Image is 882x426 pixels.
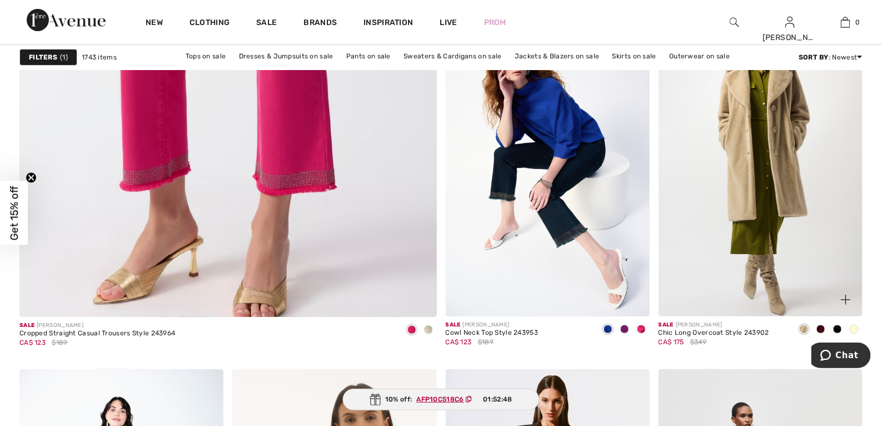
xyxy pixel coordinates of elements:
div: [PERSON_NAME] [763,32,817,43]
a: Sweaters & Cardigans on sale [398,49,507,63]
div: [PERSON_NAME] [446,321,539,329]
a: Tops on sale [180,49,232,63]
div: Merlot [813,321,829,339]
span: Sale [19,322,34,329]
a: Clothing [190,18,230,29]
span: 0 [856,17,860,27]
strong: Sort By [799,53,829,61]
div: Cream [846,321,863,339]
span: $349 [690,337,706,347]
button: Close teaser [26,172,37,184]
a: Outerwear on sale [664,49,735,63]
img: My Info [785,16,795,29]
div: Almond [796,321,813,339]
span: $189 [478,337,494,347]
span: 01:52:48 [483,394,512,404]
a: New [146,18,163,29]
img: Gift.svg [370,394,381,405]
div: [PERSON_NAME] [659,321,769,329]
a: Jackets & Blazers on sale [509,49,605,63]
iframe: Opens a widget where you can chat to one of our agents [811,343,871,370]
a: Prom [484,17,506,28]
span: CA$ 123 [446,338,472,346]
div: Black [829,321,846,339]
div: [PERSON_NAME] [19,321,176,330]
a: Chic Long Overcoat Style 243902. Black [659,10,863,316]
img: search the website [730,16,739,29]
div: : Newest [799,52,863,62]
div: Moonstone [420,321,437,340]
a: Pants on sale [341,49,396,63]
div: Royal Sapphire 163 [600,321,616,339]
span: CA$ 123 [19,339,46,346]
div: Geranium [633,321,650,339]
div: Cowl Neck Top Style 243953 [446,329,539,337]
div: 10% off: [342,389,540,410]
a: Dresses & Jumpsuits on sale [233,49,339,63]
ins: AFP10C518C6 [417,395,464,403]
a: Brands [304,18,337,29]
div: Empress [616,321,633,339]
img: plus_v2.svg [841,295,851,305]
span: CA$ 175 [659,338,684,346]
span: Sale [446,321,461,328]
a: Sale [256,18,277,29]
div: Geranium [403,321,420,340]
span: Inspiration [363,18,413,29]
a: Sign In [785,17,795,27]
img: Cowl Neck Top Style 243953. Royal Sapphire 163 [446,10,650,316]
div: Cropped Straight Casual Trousers Style 243964 [19,330,176,338]
img: 1ère Avenue [27,9,106,31]
a: 0 [818,16,873,29]
strong: Filters [29,52,57,62]
a: Live [440,17,457,28]
span: $189 [52,338,67,348]
span: Get 15% off [8,186,21,240]
span: Sale [659,321,674,328]
span: 1743 items [82,52,117,62]
div: Chic Long Overcoat Style 243902 [659,329,769,337]
span: 1 [60,52,68,62]
img: My Bag [841,16,850,29]
a: Skirts on sale [607,49,662,63]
